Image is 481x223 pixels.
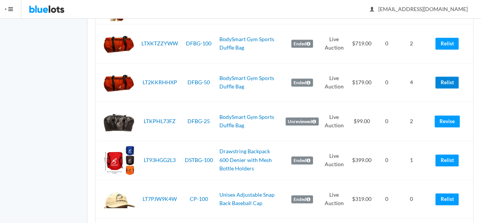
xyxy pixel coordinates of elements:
[376,180,397,218] td: 0
[322,63,347,102] td: Live Auction
[291,79,313,87] label: Ended
[347,141,376,180] td: $399.00
[370,6,468,12] span: [EMAIL_ADDRESS][DOMAIN_NAME]
[291,195,313,204] label: Ended
[376,24,397,63] td: 0
[322,102,347,141] td: Live Auction
[397,24,426,63] td: 2
[347,180,376,218] td: $319.00
[347,102,376,141] td: $99.00
[185,157,213,163] a: DSTBG-100
[376,141,397,180] td: 0
[397,63,426,102] td: 4
[291,40,313,48] label: Ended
[219,75,274,90] a: BodySmart Gym Sports Duffle Bag
[186,40,211,47] a: DFBG-100
[143,196,177,202] a: LT7PJW9K4W
[141,40,178,47] a: LTXKTZZYWW
[144,118,176,124] a: LTKPHL73FZ
[397,141,426,180] td: 1
[190,196,208,202] a: CP-100
[187,79,210,85] a: DFBG-50
[219,148,272,172] a: Drawstring Backpack 600 Denier with Mesh Bottle Holders
[291,156,313,165] label: Ended
[376,102,397,141] td: 0
[347,24,376,63] td: $719.00
[187,118,210,124] a: DFBG-25
[144,157,176,163] a: LT93HGG2L3
[286,117,319,126] label: Unreviewed
[322,24,347,63] td: Live Auction
[435,193,459,205] a: Relist
[347,63,376,102] td: $179.00
[435,38,459,50] a: Relist
[143,79,177,85] a: LT2KKRHHXP
[368,6,376,13] ion-icon: person
[397,180,426,218] td: 0
[435,116,460,127] a: Revise
[435,154,459,166] a: Relist
[322,180,347,218] td: Live Auction
[376,63,397,102] td: 0
[322,141,347,180] td: Live Auction
[219,191,275,207] a: Unisex Adjustable Snap Back Baseball Cap
[435,77,459,88] a: Relist
[397,102,426,141] td: 2
[219,114,274,129] a: BodySmart Gym Sports Duffle Bag
[219,36,274,51] a: BodySmart Gym Sports Duffle Bag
